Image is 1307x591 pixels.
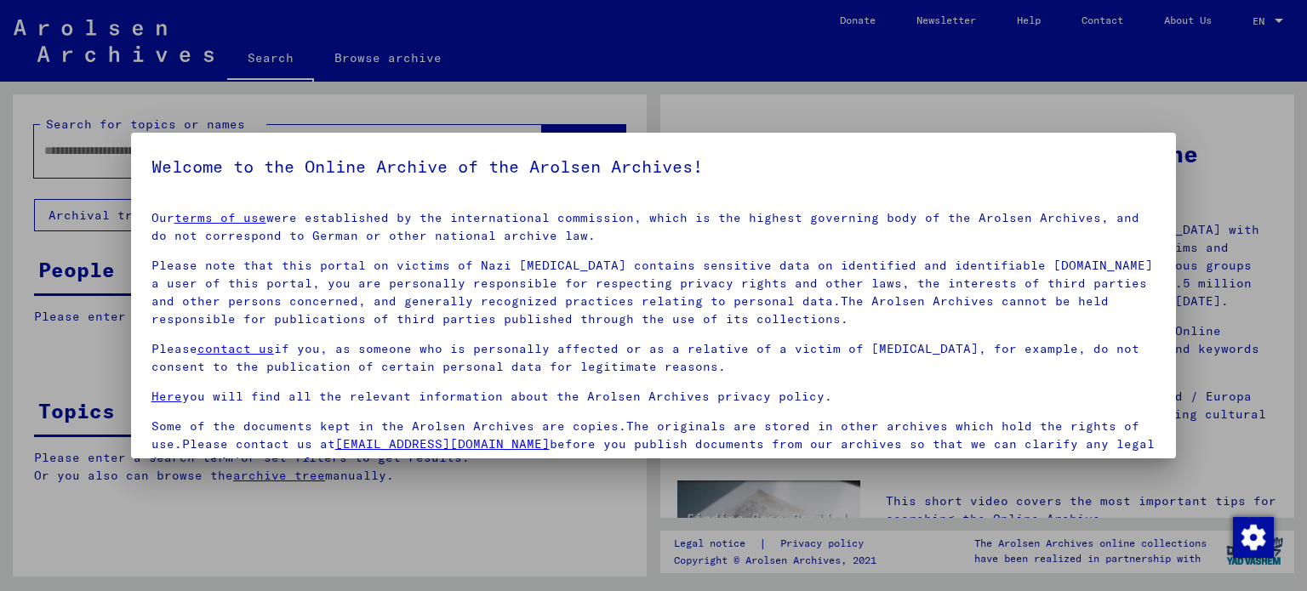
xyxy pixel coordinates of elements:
a: contact us [197,341,274,356]
div: Change consent [1232,516,1273,557]
img: Change consent [1233,517,1274,558]
h5: Welcome to the Online Archive of the Arolsen Archives! [151,153,1156,180]
p: you will find all the relevant information about the Arolsen Archives privacy policy. [151,388,1156,406]
p: Some of the documents kept in the Arolsen Archives are copies.The originals are stored in other a... [151,418,1156,471]
p: Please note that this portal on victims of Nazi [MEDICAL_DATA] contains sensitive data on identif... [151,257,1156,328]
a: [EMAIL_ADDRESS][DOMAIN_NAME] [335,436,550,452]
p: Our were established by the international commission, which is the highest governing body of the ... [151,209,1156,245]
p: Please if you, as someone who is personally affected or as a relative of a victim of [MEDICAL_DAT... [151,340,1156,376]
a: terms of use [174,210,266,225]
a: Here [151,389,182,404]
